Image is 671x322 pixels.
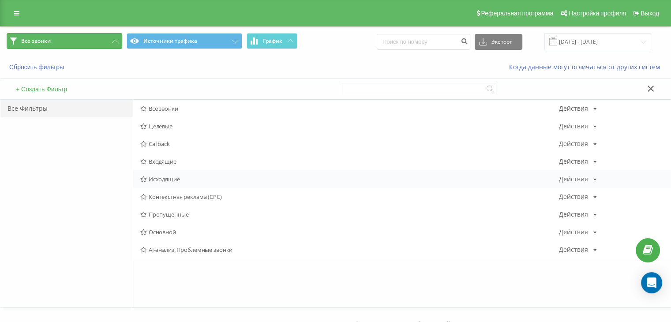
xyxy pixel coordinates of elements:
[140,105,559,112] span: Все звонки
[559,176,588,182] div: Действия
[559,247,588,253] div: Действия
[559,141,588,147] div: Действия
[475,34,522,50] button: Экспорт
[247,33,297,49] button: График
[559,105,588,112] div: Действия
[7,63,68,71] button: Сбросить фильтры
[140,141,559,147] span: Callback
[559,211,588,217] div: Действия
[140,211,559,217] span: Пропущенные
[21,37,51,45] span: Все звонки
[140,194,559,200] span: Контекстная реклама (CPC)
[140,247,559,253] span: AI-анализ. Проблемные звонки
[140,176,559,182] span: Исходящие
[140,229,559,235] span: Основной
[509,63,664,71] a: Когда данные могут отличаться от других систем
[377,34,470,50] input: Поиск по номеру
[559,229,588,235] div: Действия
[559,194,588,200] div: Действия
[140,158,559,165] span: Входящие
[127,33,242,49] button: Источники трафика
[559,158,588,165] div: Действия
[140,123,559,129] span: Целевые
[7,33,122,49] button: Все звонки
[645,85,657,94] button: Закрыть
[569,10,626,17] span: Настройки профиля
[641,272,662,293] div: Open Intercom Messenger
[13,85,70,93] button: + Создать Фильтр
[559,123,588,129] div: Действия
[481,10,553,17] span: Реферальная программа
[0,100,133,117] div: Все Фильтры
[263,38,282,44] span: График
[641,10,659,17] span: Выход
